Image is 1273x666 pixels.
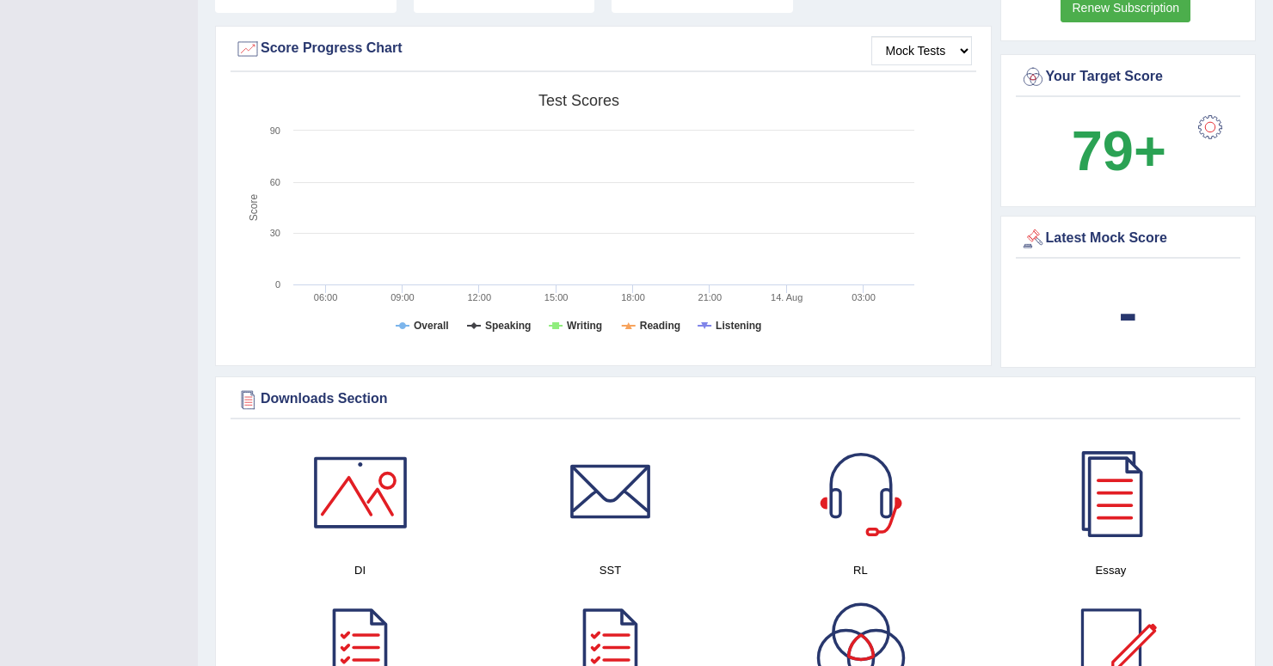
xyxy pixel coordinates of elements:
div: Score Progress Chart [235,36,972,62]
text: 03:00 [852,292,876,302]
text: 0 [275,279,280,290]
h4: DI [243,561,477,579]
text: 09:00 [391,292,415,302]
text: 21:00 [698,292,723,302]
div: Latest Mock Score [1020,226,1237,252]
tspan: 14. Aug [771,292,803,302]
div: Downloads Section [235,387,1236,412]
tspan: Reading [640,320,680,332]
text: 18:00 [621,292,645,302]
tspan: Listening [716,320,761,332]
h4: Essay [994,561,1227,579]
tspan: Speaking [485,320,531,332]
div: Your Target Score [1020,64,1237,90]
h4: RL [744,561,977,579]
text: 15:00 [544,292,569,302]
tspan: Score [248,194,260,222]
tspan: Overall [414,320,449,332]
tspan: Writing [567,320,602,332]
text: 30 [270,228,280,238]
h4: SST [494,561,727,579]
tspan: Test scores [538,92,619,109]
text: 06:00 [314,292,338,302]
text: 60 [270,177,280,187]
text: 12:00 [468,292,492,302]
text: 90 [270,125,280,136]
b: - [1118,281,1137,344]
b: 79+ [1072,119,1166,182]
